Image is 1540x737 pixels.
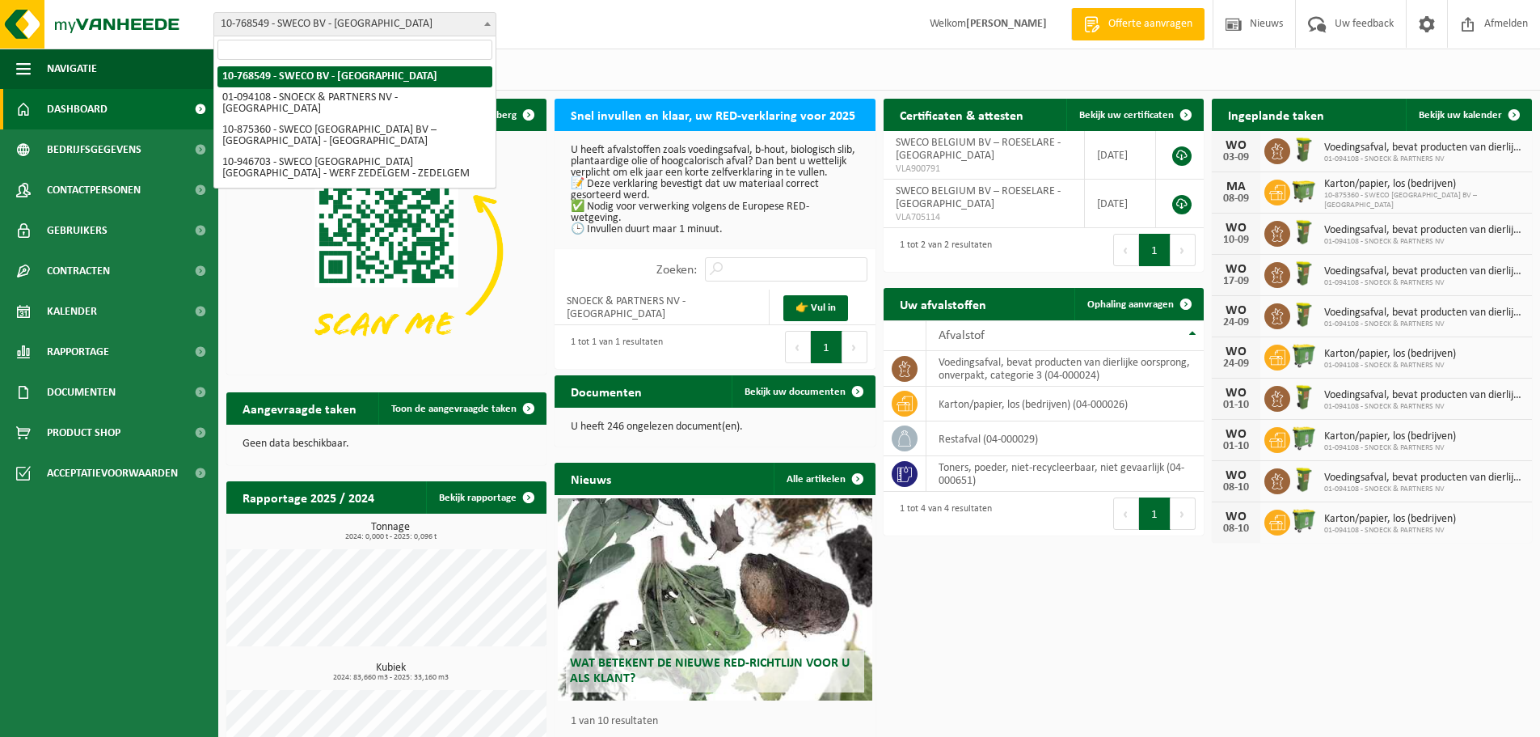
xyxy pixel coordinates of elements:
span: Bedrijfsgegevens [47,129,141,170]
div: 1 tot 4 van 4 resultaten [892,496,992,532]
button: Previous [1113,498,1139,530]
div: 24-09 [1220,317,1252,328]
span: 2024: 83,660 m3 - 2025: 33,160 m3 [234,674,546,682]
li: 10-946703 - SWECO [GEOGRAPHIC_DATA] [GEOGRAPHIC_DATA] - WERF ZEDELGEM - ZEDELGEM [217,152,492,184]
div: WO [1220,263,1252,276]
a: Offerte aanvragen [1071,8,1205,40]
a: Alle artikelen [774,463,874,495]
span: Voedingsafval, bevat producten van dierlijke oorsprong, onverpakt, categorie 3 [1324,389,1524,402]
div: 08-09 [1220,193,1252,205]
div: WO [1220,139,1252,152]
h2: Uw afvalstoffen [884,288,1002,320]
button: Previous [785,331,811,363]
h2: Certificaten & attesten [884,99,1040,130]
a: Toon de aangevraagde taken [378,392,545,425]
a: Bekijk uw certificaten [1066,99,1202,131]
span: Navigatie [47,49,97,89]
div: WO [1220,345,1252,358]
div: 24-09 [1220,358,1252,370]
div: 1 tot 1 van 1 resultaten [563,329,663,365]
div: WO [1220,304,1252,317]
span: Rapportage [47,332,109,372]
div: 17-09 [1220,276,1252,287]
img: WB-0060-HPE-GN-50 [1290,466,1318,493]
span: 01-094108 - SNOECK & PARTNERS NV [1324,402,1524,412]
span: 01-094108 - SNOECK & PARTNERS NV [1324,278,1524,288]
button: 1 [811,331,842,363]
span: Contracten [47,251,110,291]
span: Voedingsafval, bevat producten van dierlijke oorsprong, onverpakt, categorie 3 [1324,224,1524,237]
img: WB-0060-HPE-GN-50 [1290,260,1318,287]
a: Bekijk rapportage [426,481,545,514]
span: Bekijk uw certificaten [1079,110,1174,121]
span: Toon de aangevraagde taken [391,404,517,414]
h2: Ingeplande taken [1212,99,1340,130]
div: 1 tot 2 van 2 resultaten [892,232,992,268]
span: Karton/papier, los (bedrijven) [1324,178,1524,191]
span: 10-768549 - SWECO BV - BRUSSEL [213,12,496,36]
strong: [PERSON_NAME] [966,18,1047,30]
div: 10-09 [1220,235,1252,246]
a: Wat betekent de nieuwe RED-richtlijn voor u als klant? [558,498,871,701]
h3: Tonnage [234,522,546,541]
span: 01-094108 - SNOECK & PARTNERS NV [1324,361,1456,371]
span: VLA900791 [896,163,1072,176]
span: 01-094108 - SNOECK & PARTNERS NV [1324,526,1456,536]
span: SWECO BELGIUM BV – ROESELARE - [GEOGRAPHIC_DATA] [896,137,1061,162]
div: WO [1220,510,1252,523]
span: 01-094108 - SNOECK & PARTNERS NV [1324,155,1524,164]
img: WB-1100-HPE-GN-50 [1290,177,1318,205]
span: SWECO BELGIUM BV – ROESELARE - [GEOGRAPHIC_DATA] [896,185,1061,210]
div: WO [1220,428,1252,441]
span: Bekijk uw documenten [745,387,846,397]
button: 1 [1139,498,1171,530]
h2: Nieuws [555,463,627,494]
span: Ophaling aanvragen [1087,299,1174,310]
span: 2024: 0,000 t - 2025: 0,096 t [234,533,546,541]
img: WB-0060-HPE-GN-50 [1290,136,1318,163]
button: Next [842,331,867,363]
h3: Kubiek [234,663,546,682]
img: WB-0060-HPE-GN-50 [1290,301,1318,328]
div: 08-10 [1220,523,1252,535]
span: Documenten [47,372,116,413]
span: Kalender [47,291,97,332]
span: Offerte aanvragen [1104,16,1196,32]
td: restafval (04-000029) [926,421,1204,456]
span: 01-094108 - SNOECK & PARTNERS NV [1324,237,1524,247]
h2: Rapportage 2025 / 2024 [226,481,390,513]
a: Ophaling aanvragen [1074,288,1202,320]
span: Voedingsafval, bevat producten van dierlijke oorsprong, onverpakt, categorie 3 [1324,265,1524,278]
span: Verberg [481,110,517,121]
li: 10-768549 - SWECO BV - [GEOGRAPHIC_DATA] [217,66,492,87]
td: [DATE] [1085,180,1156,228]
div: WO [1220,469,1252,482]
span: Dashboard [47,89,108,129]
div: WO [1220,222,1252,235]
img: WB-0770-HPE-GN-50 [1290,425,1318,452]
span: Afvalstof [939,329,985,342]
span: Product Shop [47,413,120,453]
img: WB-0770-HPE-GN-50 [1290,507,1318,535]
span: Karton/papier, los (bedrijven) [1324,348,1456,361]
span: 10-875360 - SWECO [GEOGRAPHIC_DATA] BV – [GEOGRAPHIC_DATA] [1324,191,1524,210]
span: Karton/papier, los (bedrijven) [1324,513,1456,526]
span: Acceptatievoorwaarden [47,453,178,493]
div: 01-10 [1220,441,1252,452]
button: Next [1171,234,1196,266]
span: 01-094108 - SNOECK & PARTNERS NV [1324,443,1456,453]
div: MA [1220,180,1252,193]
span: Wat betekent de nieuwe RED-richtlijn voor u als klant? [570,657,850,685]
button: Verberg [468,99,545,131]
td: [DATE] [1085,131,1156,180]
span: Voedingsafval, bevat producten van dierlijke oorsprong, onverpakt, categorie 3 [1324,142,1524,155]
h2: Snel invullen en klaar, uw RED-verklaring voor 2025 [555,99,871,130]
img: WB-0770-HPE-GN-50 [1290,342,1318,370]
li: 10-875360 - SWECO [GEOGRAPHIC_DATA] BV – [GEOGRAPHIC_DATA] - [GEOGRAPHIC_DATA] [217,120,492,152]
span: Gebruikers [47,210,108,251]
span: 01-094108 - SNOECK & PARTNERS NV [1324,485,1524,494]
div: 03-09 [1220,152,1252,163]
td: voedingsafval, bevat producten van dierlijke oorsprong, onverpakt, categorie 3 (04-000024) [926,351,1204,387]
p: Geen data beschikbaar. [243,438,530,450]
span: 10-768549 - SWECO BV - BRUSSEL [214,13,496,36]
